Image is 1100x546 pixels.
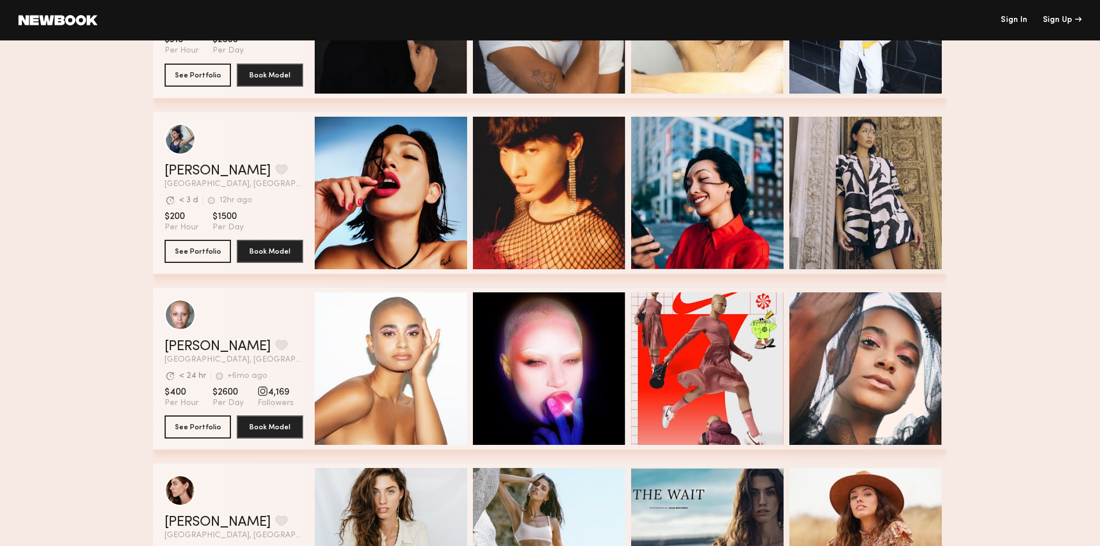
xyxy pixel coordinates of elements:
[165,387,199,398] span: $400
[1001,16,1027,24] a: Sign In
[212,211,244,222] span: $1500
[228,372,267,380] div: +6mo ago
[165,340,271,354] a: [PERSON_NAME]
[237,240,303,263] button: Book Model
[212,398,244,408] span: Per Day
[165,356,303,364] span: [GEOGRAPHIC_DATA], [GEOGRAPHIC_DATA]
[165,415,231,439] button: See Portfolio
[165,532,303,540] span: [GEOGRAPHIC_DATA], [GEOGRAPHIC_DATA]
[165,211,199,222] span: $200
[219,196,252,205] div: 12hr ago
[179,372,206,380] div: < 24 hr
[165,64,231,87] button: See Portfolio
[212,46,244,56] span: Per Day
[165,180,303,188] span: [GEOGRAPHIC_DATA], [GEOGRAPHIC_DATA]
[165,46,199,56] span: Per Hour
[165,515,271,529] a: [PERSON_NAME]
[165,164,271,178] a: [PERSON_NAME]
[258,387,294,398] span: 4,169
[1043,16,1082,24] div: Sign Up
[237,415,303,439] button: Book Model
[165,240,231,263] button: See Portfolio
[165,398,199,408] span: Per Hour
[237,64,303,87] button: Book Model
[212,387,244,398] span: $2600
[165,222,199,233] span: Per Hour
[212,222,244,233] span: Per Day
[258,398,294,408] span: Followers
[179,196,198,205] div: < 3 d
